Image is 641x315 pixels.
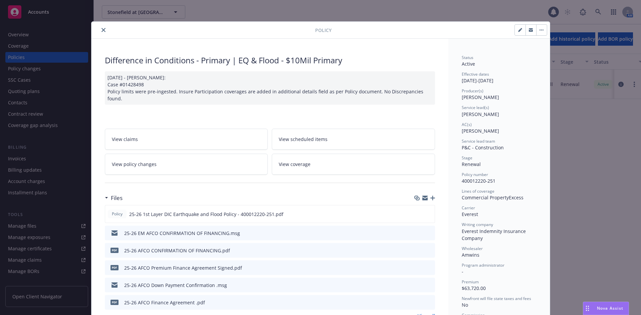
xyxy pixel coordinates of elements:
[462,262,504,268] span: Program administrator
[124,282,227,289] div: 25-26 AFCO Down Payment Confirmation .msg
[462,296,531,301] span: Newfront will file state taxes and fees
[426,247,432,254] button: preview file
[462,302,468,308] span: No
[426,299,432,306] button: preview file
[124,230,240,237] div: 25-26 EM AFCO CONFIRMATION OF FINANCING.msg
[272,129,435,150] a: View scheduled items
[597,305,623,311] span: Nova Assist
[462,128,499,134] span: [PERSON_NAME]
[111,194,123,202] h3: Files
[462,279,479,285] span: Premium
[124,264,242,271] div: 25-26 AFCO Premium Finance Agreement Signed.pdf
[112,136,138,143] span: View claims
[462,88,483,94] span: Producer(s)
[583,302,592,315] div: Drag to move
[105,194,123,202] div: Files
[279,136,328,143] span: View scheduled items
[105,154,268,175] a: View policy changes
[416,230,421,237] button: download file
[426,211,432,218] button: preview file
[462,178,495,184] span: 400012220-251
[111,248,119,253] span: pdf
[426,282,432,289] button: preview file
[583,302,629,315] button: Nova Assist
[462,188,494,194] span: Lines of coverage
[462,222,493,227] span: Writing company
[315,27,332,34] span: Policy
[462,285,486,291] span: $63,720.00
[99,26,108,34] button: close
[279,161,310,168] span: View coverage
[462,144,504,151] span: P&C - Construction
[462,211,478,217] span: Everest
[111,265,119,270] span: pdf
[462,122,472,127] span: AC(s)
[124,247,230,254] div: 25-26 AFCO CONFIRMATION OF FINANCING.pdf
[129,211,283,218] span: 25-26 1st Layer DIC Earthquake and Flood Policy - 400012220-251.pdf
[462,71,489,77] span: Effective dates
[462,55,473,60] span: Status
[462,105,489,110] span: Service lead(s)
[462,268,463,275] span: -
[462,94,499,100] span: [PERSON_NAME]
[426,264,432,271] button: preview file
[111,211,124,217] span: Policy
[426,230,432,237] button: preview file
[462,228,527,241] span: Everest Indemnity Insurance Company
[462,61,475,67] span: Active
[462,172,488,177] span: Policy number
[124,299,205,306] div: 25-26 AFCO Finance Agreement .pdf
[462,252,479,258] span: Amwins
[462,155,472,161] span: Stage
[462,205,475,211] span: Carrier
[462,138,495,144] span: Service lead team
[105,71,435,105] div: [DATE] - [PERSON_NAME]: Case #01428498 Policy limits were pre-ingested. Insure Participation cove...
[509,194,523,201] span: Excess
[272,154,435,175] a: View coverage
[462,111,499,117] span: [PERSON_NAME]
[462,71,537,84] div: [DATE] - [DATE]
[416,299,421,306] button: download file
[415,211,421,218] button: download file
[112,161,157,168] span: View policy changes
[105,55,435,66] div: Difference in Conditions - Primary | EQ & Flood - $10Mil Primary
[416,264,421,271] button: download file
[105,129,268,150] a: View claims
[416,247,421,254] button: download file
[462,194,509,201] span: Commercial Property
[462,161,481,167] span: Renewal
[462,246,483,251] span: Wholesaler
[111,300,119,305] span: pdf
[416,282,421,289] button: download file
